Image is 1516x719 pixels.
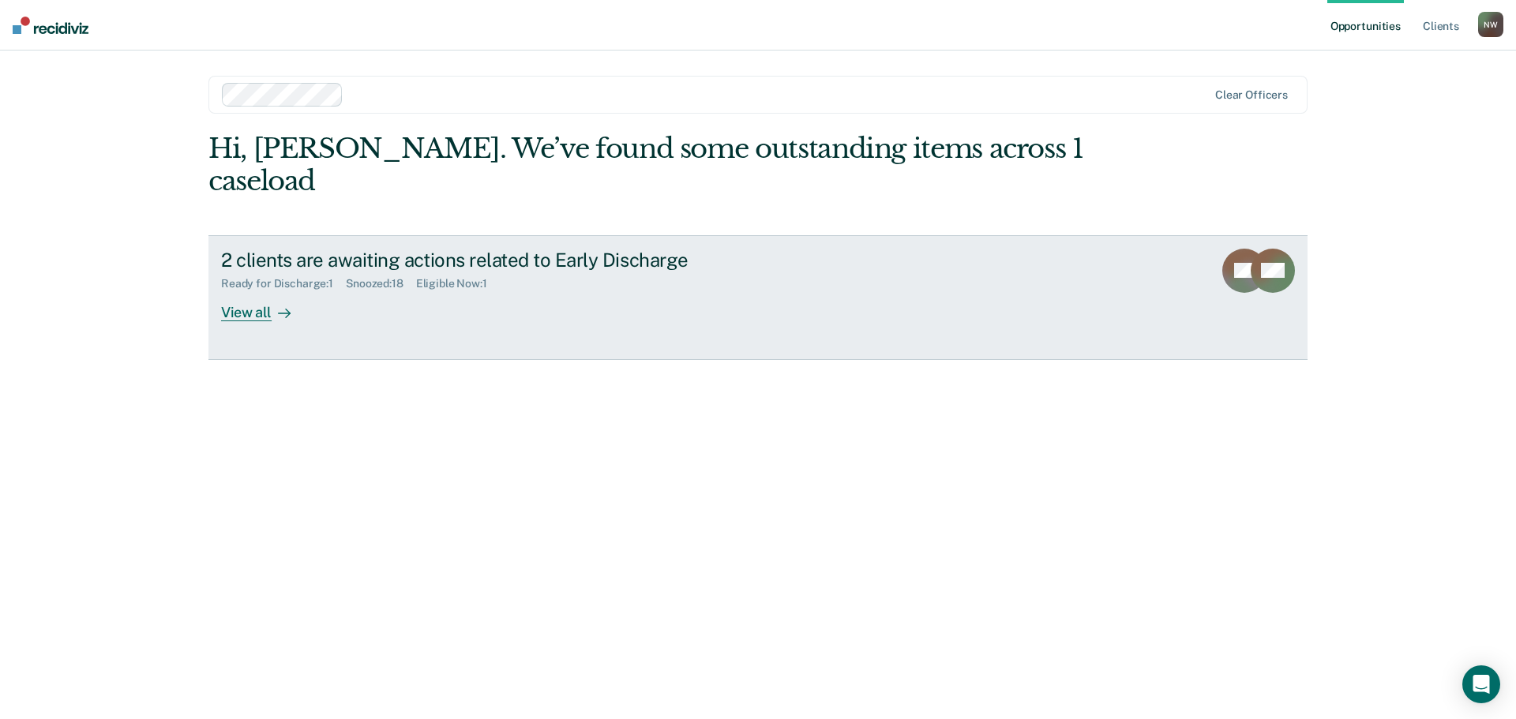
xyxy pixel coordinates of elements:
div: View all [221,290,310,321]
button: NW [1478,12,1503,37]
a: 2 clients are awaiting actions related to Early DischargeReady for Discharge:1Snoozed:18Eligible ... [208,235,1308,360]
div: Eligible Now : 1 [416,277,500,290]
div: Clear officers [1215,88,1288,102]
img: Recidiviz [13,17,88,34]
div: Open Intercom Messenger [1462,665,1500,703]
div: Hi, [PERSON_NAME]. We’ve found some outstanding items across 1 caseload [208,133,1088,197]
div: 2 clients are awaiting actions related to Early Discharge [221,249,775,271]
div: Ready for Discharge : 1 [221,277,346,290]
div: Snoozed : 18 [346,277,416,290]
div: N W [1478,12,1503,37]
